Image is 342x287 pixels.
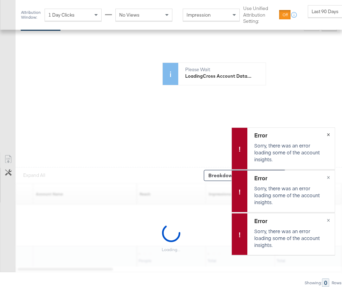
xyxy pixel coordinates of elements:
div: Showing: [304,280,322,285]
span: No Views [119,12,140,18]
span: Last 90 Days [312,8,339,15]
button: × [322,171,335,183]
p: Sorry, there was an error loading some of the account insights. [254,142,326,163]
button: × [322,128,335,140]
div: Attribution Window: [21,10,41,20]
span: 1 Day Clicks [48,12,75,18]
button: × [322,213,335,226]
span: Breakdowns: [208,172,276,179]
span: × [327,130,330,138]
p: Sorry, there was an error loading some of the account insights. [254,185,326,205]
button: Breakdowns:Day, Campaign [204,170,286,181]
div: Error [254,174,326,182]
div: Rows [331,280,342,285]
div: 0 [322,278,329,287]
label: Use Unified Attribution Setting: [243,5,276,25]
span: Impression [187,12,211,18]
span: × [327,216,330,223]
div: Error [254,131,326,139]
div: Loading... [162,247,180,252]
span: × [327,173,330,181]
div: Error [254,217,326,225]
p: Sorry, there was an error loading some of the account insights. [254,228,326,248]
